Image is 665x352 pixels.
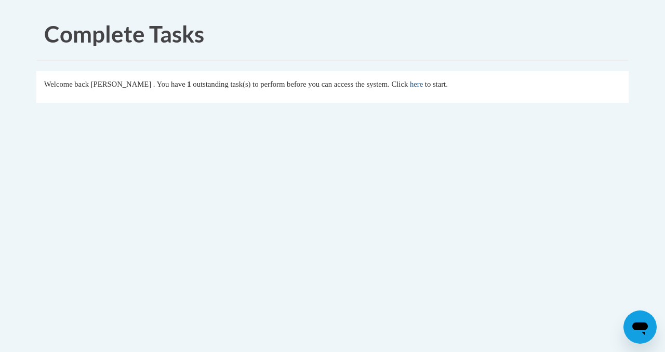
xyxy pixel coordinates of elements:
[425,80,448,88] span: to start.
[91,80,151,88] span: [PERSON_NAME]
[44,80,89,88] span: Welcome back
[44,20,204,47] span: Complete Tasks
[193,80,408,88] span: outstanding task(s) to perform before you can access the system. Click
[187,80,191,88] span: 1
[410,80,423,88] a: here
[623,310,657,344] iframe: Button to launch messaging window
[153,80,185,88] span: . You have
